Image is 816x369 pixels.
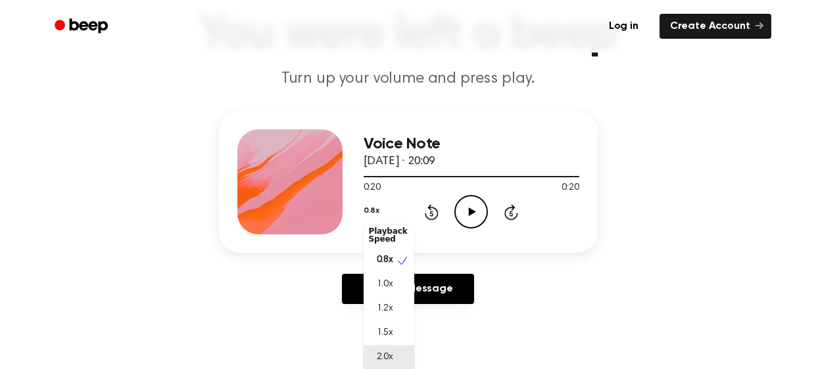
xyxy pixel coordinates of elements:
[377,326,393,340] span: 1.5x
[364,222,414,248] div: Playback Speed
[377,302,393,316] span: 1.2x
[377,351,393,364] span: 2.0x
[377,278,393,292] span: 1.0x
[377,253,393,267] span: 0.8x
[364,200,379,222] button: 0.8x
